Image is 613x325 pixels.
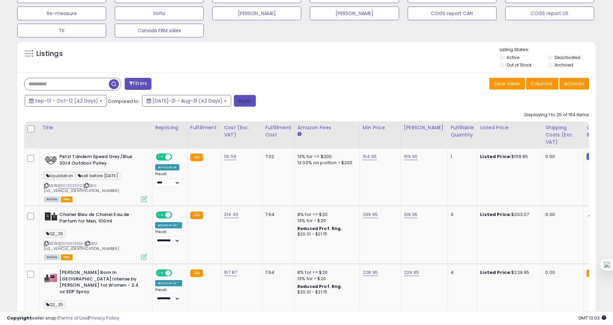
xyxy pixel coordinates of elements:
[480,124,540,131] div: Listed Price
[297,154,354,160] div: 13% for <= $200
[171,270,182,276] span: OFF
[155,280,182,286] div: Amazon AI *
[61,196,72,202] span: FBA
[115,7,204,20] button: Sofia
[155,288,182,303] div: Preset:
[297,218,354,224] div: 13% for > $20
[157,270,165,276] span: ON
[500,47,596,53] p: Listing States:
[171,154,182,160] span: OFF
[604,261,611,268] img: one_i.png
[142,95,231,107] button: [DATE]-21 - Aug-31 (42 Days)
[363,153,377,160] a: 154.95
[155,164,179,170] div: Amazon AI
[297,160,354,166] div: 12.00% on portion > $200
[545,154,578,160] div: 0.00
[297,131,302,137] small: Amazon Fees.
[505,7,594,20] button: COGS report US
[234,95,256,107] button: Apply
[44,212,58,221] img: 31b1TcnvwHL._SL40_.jpg
[408,7,497,20] button: COGS report CAN
[224,211,238,218] a: 214.40
[555,55,580,60] label: Deactivated
[44,183,119,193] span: | SKU: [US_VEHICLE_IDENTIFICATION_NUMBER]
[310,7,399,20] button: [PERSON_NAME]
[297,231,354,237] div: $20.01 - $21.15
[44,301,65,309] span: Q2_25
[451,154,472,160] div: 1
[297,284,342,289] b: Reduced Prof. Rng.
[265,269,289,276] div: 7.64
[480,153,511,160] b: Listed Price:
[363,124,398,131] div: Min Price
[559,78,589,89] button: Actions
[404,153,418,160] a: 159.95
[115,24,204,37] button: Canada FBM sales
[44,230,65,238] span: Q2_25
[587,153,600,160] small: FBM
[171,212,182,218] span: OFF
[451,124,474,139] div: Fulfillable Quantity
[125,78,151,90] button: Filters
[507,55,519,60] label: Active
[265,154,289,160] div: 7.02
[297,269,354,276] div: 8% for <= $20
[404,211,418,218] a: 319.95
[17,24,106,37] button: TK
[61,254,72,260] span: FBA
[7,315,119,322] div: seller snap | |
[44,269,58,283] img: 41DqW08jGVL._SL40_.jpg
[363,269,378,276] a: 228.95
[480,269,537,276] div: $229.95
[297,124,357,131] div: Amazon Fees
[265,124,292,139] div: Fulfillment Cost
[42,124,149,131] div: Title
[59,315,88,321] a: Terms of Use
[157,154,165,160] span: ON
[76,172,120,180] span: sell before [DATE]
[25,95,107,107] button: Sep-01 - Oct-12 (42 Days)
[489,78,525,89] button: Save View
[404,269,419,276] a: 229.95
[480,212,537,218] div: $303.07
[451,212,472,218] div: 3
[108,98,139,105] span: Compared to:
[297,276,354,282] div: 13% for > $20
[297,226,342,231] b: Reduced Prof. Rng.
[35,97,98,104] span: Sep-01 - Oct-12 (42 Days)
[224,153,236,160] a: 116.59
[17,7,106,20] button: Re-measure
[58,183,82,189] a: B0013G2K30
[190,124,218,131] div: Fulfillment
[451,269,472,276] div: 4
[507,62,532,68] label: Out of Stock
[480,154,537,160] div: $159.95
[404,124,445,131] div: [PERSON_NAME]
[480,269,511,276] b: Listed Price:
[224,269,237,276] a: 167.87
[555,62,573,68] label: Archived
[59,154,143,168] b: Petzl Tandem Speed Grey/Blue 2014 Outdoor Pulley
[44,241,119,251] span: | SKU: [US_VEHICLE_IDENTIFICATION_NUMBER]
[480,211,511,218] b: Listed Price:
[157,212,165,218] span: ON
[212,7,301,20] button: [PERSON_NAME]
[531,80,552,87] span: Columns
[155,124,184,131] div: Repricing
[44,154,58,167] img: 31gGg+bpauL._SL40_.jpg
[587,269,599,277] small: FBA
[44,254,60,260] span: All listings currently available for purchase on Amazon
[89,315,119,321] a: Privacy Policy
[297,212,354,218] div: 8% for <= $20
[59,212,143,226] b: Chanel Bleu de Chanel Eau de Parfum for Men, 100ml
[190,212,203,219] small: FBA
[7,315,32,321] strong: Copyright
[152,97,223,104] span: [DATE]-21 - Aug-31 (42 Days)
[526,78,558,89] button: Columns
[578,315,606,321] span: 2025-10-13 13:03 GMT
[224,124,259,139] div: Cost (Exc. VAT)
[44,172,75,180] span: liquidation
[297,289,354,295] div: $20.01 - $21.15
[190,154,203,161] small: FBA
[190,269,203,277] small: FBA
